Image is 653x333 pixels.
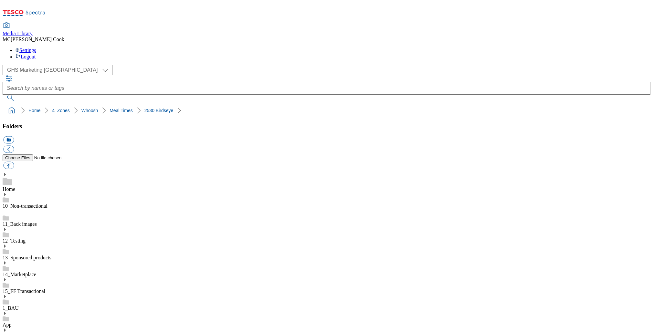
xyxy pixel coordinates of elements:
a: 14_Marketplace [3,272,36,277]
a: home [6,105,17,116]
span: MC [3,36,11,42]
a: 11_Back images [3,221,37,227]
a: Meal Times [110,108,133,113]
a: App [3,322,12,328]
a: 4_Zones [52,108,69,113]
a: Logout [16,54,36,59]
a: Media Library [3,23,33,36]
a: Whoosh [81,108,98,113]
a: Settings [16,47,36,53]
a: 13_Sponsored products [3,255,51,260]
a: 2530 Birdseye [144,108,174,113]
a: Home [3,186,15,192]
a: 10_Non-transactional [3,203,47,209]
a: 12_Testing [3,238,26,244]
nav: breadcrumb [3,104,650,117]
a: Home [28,108,40,113]
span: [PERSON_NAME] Cook [11,36,64,42]
h3: Folders [3,123,650,130]
a: 15_FF Transactional [3,288,45,294]
span: Media Library [3,31,33,36]
a: 1_BAU [3,305,19,311]
input: Search by names or tags [3,82,650,95]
